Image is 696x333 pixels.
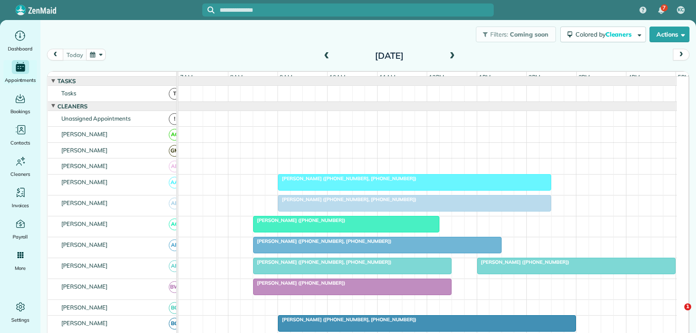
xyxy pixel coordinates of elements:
[10,138,30,147] span: Contacts
[3,300,37,324] a: Settings
[60,90,78,97] span: Tasks
[169,113,181,125] span: !
[13,232,28,241] span: Payroll
[207,7,214,13] svg: Focus search
[3,217,37,241] a: Payroll
[253,238,392,244] span: [PERSON_NAME] ([PHONE_NUMBER], [PHONE_NUMBER])
[60,178,110,185] span: [PERSON_NAME]
[427,74,446,81] span: 12pm
[178,74,194,81] span: 7am
[169,129,181,141] span: AC
[626,74,642,81] span: 4pm
[169,177,181,188] span: AA
[510,30,549,38] span: Coming soon
[577,74,592,81] span: 3pm
[477,259,570,265] span: [PERSON_NAME] ([PHONE_NUMBER])
[3,154,37,178] a: Cleaners
[278,196,417,202] span: [PERSON_NAME] ([PHONE_NUMBER], [PHONE_NUMBER])
[169,260,181,272] span: AF
[60,131,110,138] span: [PERSON_NAME]
[678,7,684,13] span: KC
[169,239,181,251] span: AF
[676,74,691,81] span: 5pm
[328,74,347,81] span: 10am
[335,51,444,61] h2: [DATE]
[8,44,33,53] span: Dashboard
[169,88,181,100] span: T
[15,264,26,272] span: More
[60,283,110,290] span: [PERSON_NAME]
[63,49,87,61] button: today
[10,107,30,116] span: Bookings
[169,198,181,209] span: AB
[490,30,509,38] span: Filters:
[527,74,542,81] span: 2pm
[10,170,30,178] span: Cleaners
[684,303,691,310] span: 1
[3,60,37,84] a: Appointments
[253,259,392,265] span: [PERSON_NAME] ([PHONE_NUMBER], [PHONE_NUMBER])
[56,103,89,110] span: Cleaners
[3,29,37,53] a: Dashboard
[169,318,181,330] span: BG
[47,49,64,61] button: prev
[60,220,110,227] span: [PERSON_NAME]
[60,241,110,248] span: [PERSON_NAME]
[378,74,397,81] span: 11am
[60,320,110,326] span: [PERSON_NAME]
[663,4,666,11] span: 7
[278,316,417,323] span: [PERSON_NAME] ([PHONE_NUMBER], [PHONE_NUMBER])
[666,303,687,324] iframe: Intercom live chat
[60,147,110,154] span: [PERSON_NAME]
[228,74,244,81] span: 8am
[3,91,37,116] a: Bookings
[169,161,181,172] span: AB
[169,219,181,230] span: AC
[5,76,36,84] span: Appointments
[3,123,37,147] a: Contacts
[477,74,492,81] span: 1pm
[60,304,110,311] span: [PERSON_NAME]
[278,74,294,81] span: 9am
[169,281,181,293] span: BW
[60,199,110,206] span: [PERSON_NAME]
[576,30,635,38] span: Colored by
[60,162,110,169] span: [PERSON_NAME]
[202,7,214,13] button: Focus search
[12,201,29,210] span: Invoices
[560,27,646,42] button: Colored byCleaners
[169,145,181,157] span: GM
[673,49,689,61] button: next
[253,280,346,286] span: [PERSON_NAME] ([PHONE_NUMBER])
[60,262,110,269] span: [PERSON_NAME]
[606,30,633,38] span: Cleaners
[11,316,30,324] span: Settings
[278,175,417,182] span: [PERSON_NAME] ([PHONE_NUMBER], [PHONE_NUMBER])
[169,302,181,314] span: BC
[60,115,132,122] span: Unassigned Appointments
[649,27,689,42] button: Actions
[3,185,37,210] a: Invoices
[652,1,670,20] div: 7 unread notifications
[56,77,77,84] span: Tasks
[253,217,346,223] span: [PERSON_NAME] ([PHONE_NUMBER])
